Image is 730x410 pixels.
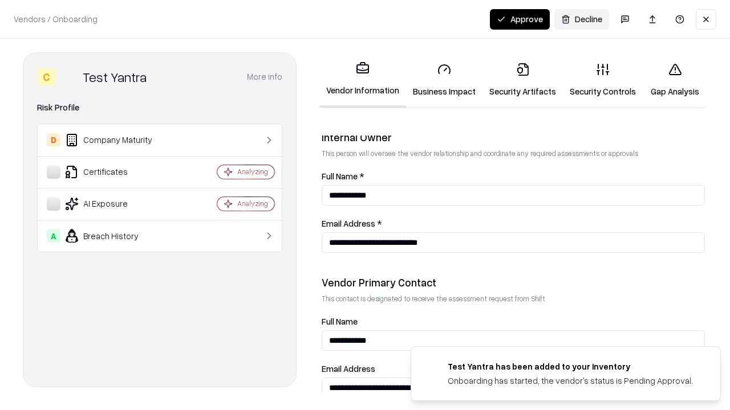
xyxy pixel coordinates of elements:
[448,360,693,372] div: Test Yantra has been added to your inventory
[83,68,147,86] div: Test Yantra
[247,67,282,87] button: More info
[322,172,705,181] label: Full Name *
[322,219,705,228] label: Email Address *
[322,130,705,144] div: Internal Owner
[322,276,705,289] div: Vendor Primary Contact
[47,197,183,211] div: AI Exposure
[14,13,98,25] p: Vendors / Onboarding
[554,9,609,30] button: Decline
[406,54,482,106] a: Business Impact
[482,54,563,106] a: Security Artifacts
[322,317,705,326] label: Full Name
[425,360,439,374] img: testyantra.com
[322,149,705,158] p: This person will oversee the vendor relationship and coordinate any required assessments or appro...
[47,229,60,243] div: A
[643,54,707,106] a: Gap Analysis
[37,101,282,114] div: Risk Profile
[237,167,268,177] div: Analyzing
[47,165,183,179] div: Certificates
[60,68,78,86] img: Test Yantra
[322,294,705,304] p: This contact is designated to receive the assessment request from Shift
[37,68,55,86] div: C
[448,375,693,387] div: Onboarding has started, the vendor's status is Pending Approval.
[563,54,643,106] a: Security Controls
[490,9,550,30] button: Approve
[47,133,183,147] div: Company Maturity
[47,229,183,243] div: Breach History
[322,364,705,373] label: Email Address
[319,52,406,108] a: Vendor Information
[47,133,60,147] div: D
[237,199,268,208] div: Analyzing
